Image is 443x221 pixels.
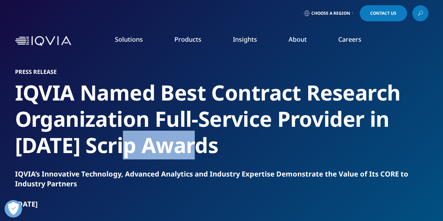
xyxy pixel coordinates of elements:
a: Contact Us [360,5,407,21]
a: About [289,35,307,43]
h1: Press Release [15,68,428,75]
a: Insights [233,35,257,43]
a: Careers [338,35,361,43]
button: Open Preferences [5,200,22,217]
h2: IQVIA Named Best Contract Research Organization Full-Service Provider in [DATE] Scrip Awards [15,80,428,158]
span: Contact Us [370,11,396,15]
img: IQVIA Healthcare Information Technology and Pharma Clinical Research Company [15,36,71,46]
span: Choose a Region [311,11,350,16]
nav: Primary [74,25,428,57]
a: Products [174,35,201,43]
div: [DATE] [15,199,428,209]
a: Solutions [115,35,143,43]
div: IQVIA’s Innovative Technology, Advanced Analytics and Industry Expertise Demonstrate the Value of... [15,169,428,189]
